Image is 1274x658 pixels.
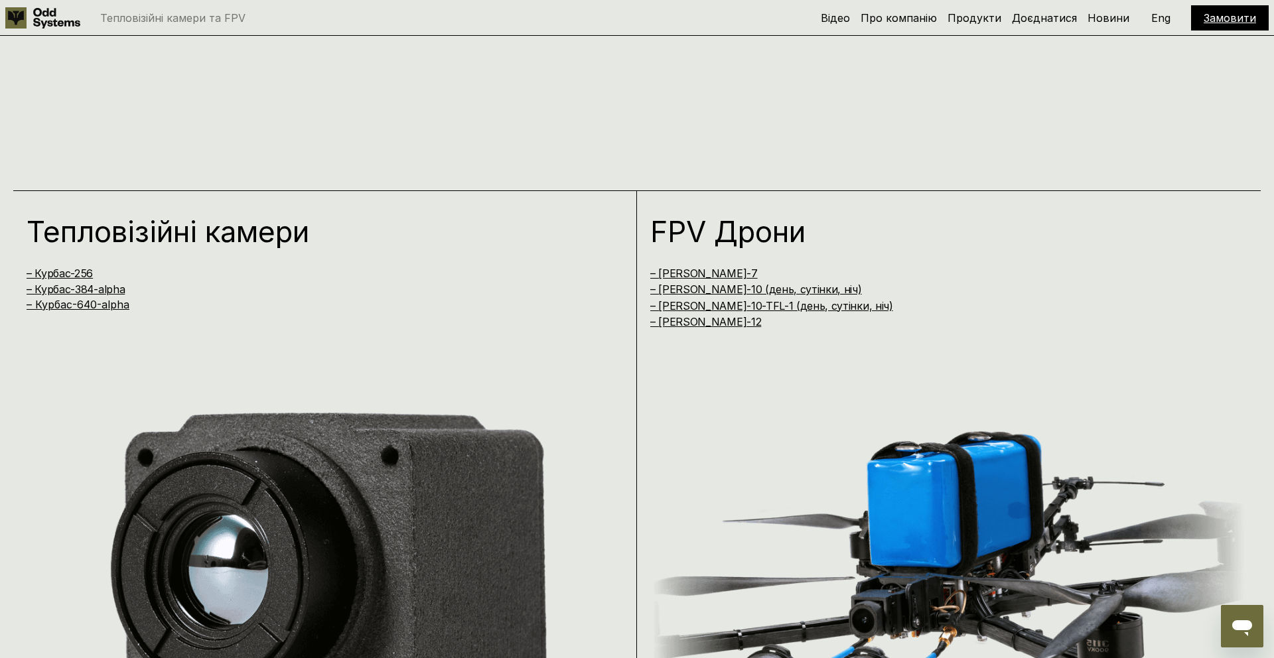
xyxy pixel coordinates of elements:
[650,267,758,280] a: – [PERSON_NAME]-7
[650,283,862,296] a: – [PERSON_NAME]-10 (день, сутінки, ніч)
[1221,605,1263,647] iframe: Button to launch messaging window, conversation in progress
[27,217,588,246] h1: Тепловізійні камери
[27,283,125,296] a: – Курбас-384-alpha
[1204,11,1256,25] a: Замовити
[948,11,1001,25] a: Продукти
[821,11,850,25] a: Відео
[100,13,246,23] p: Тепловізійні камери та FPV
[27,298,129,311] a: – Курбас-640-alpha
[650,315,761,328] a: – [PERSON_NAME]-12
[650,299,893,312] a: – [PERSON_NAME]-10-TFL-1 (день, сутінки, ніч)
[861,11,937,25] a: Про компанію
[1012,11,1077,25] a: Доєднатися
[650,217,1212,246] h1: FPV Дрони
[27,267,93,280] a: – Курбас-256
[1088,11,1129,25] a: Новини
[1151,13,1170,23] p: Eng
